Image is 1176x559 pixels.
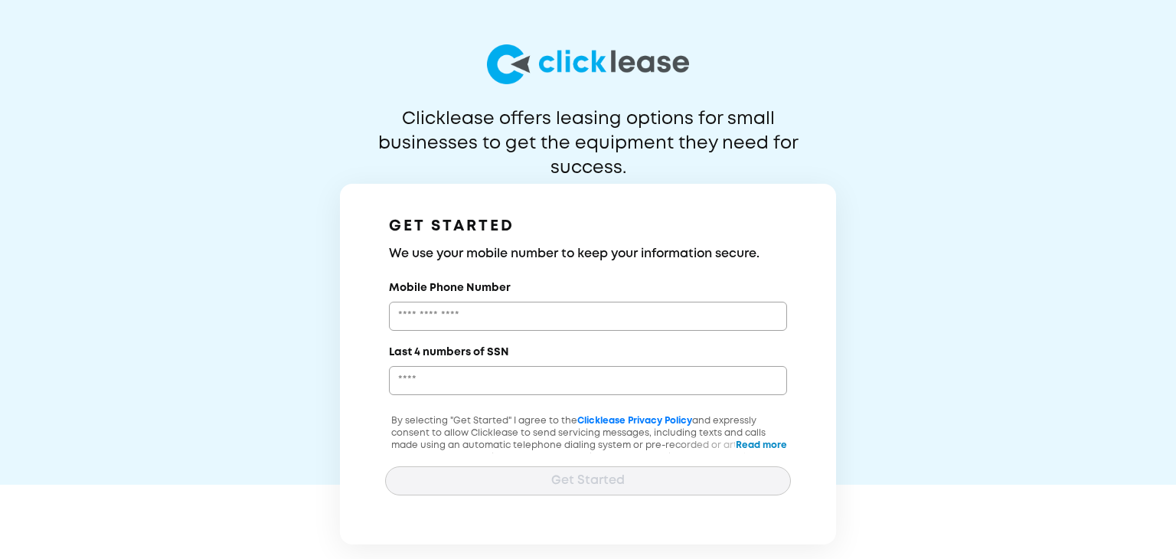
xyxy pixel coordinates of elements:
[385,415,791,489] p: By selecting "Get Started" I agree to the and expressly consent to allow Clicklease to send servi...
[341,107,835,156] p: Clicklease offers leasing options for small businesses to get the equipment they need for success.
[487,44,689,84] img: logo-larg
[577,417,692,425] a: Clicklease Privacy Policy
[389,345,509,360] label: Last 4 numbers of SSN
[385,466,791,495] button: Get Started
[389,280,511,296] label: Mobile Phone Number
[389,245,787,263] h3: We use your mobile number to keep your information secure.
[389,214,787,239] h1: GET STARTED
